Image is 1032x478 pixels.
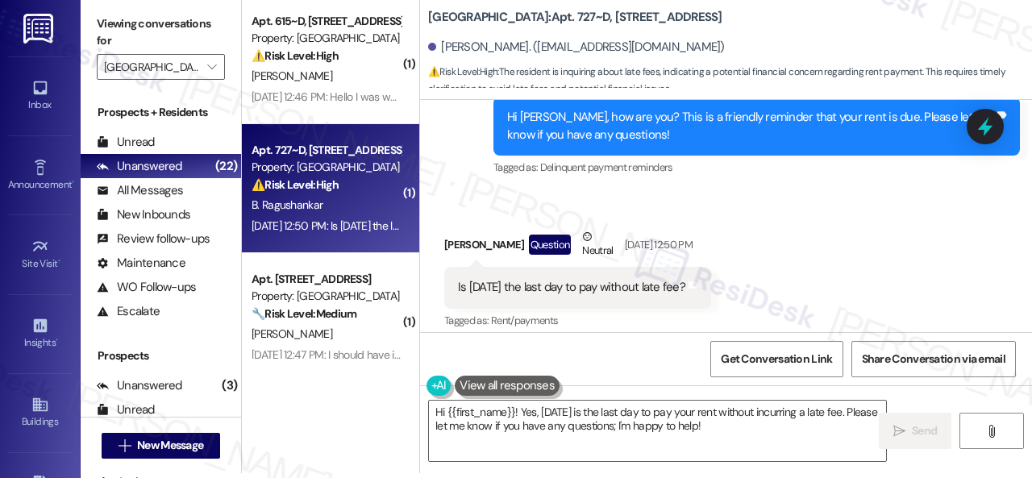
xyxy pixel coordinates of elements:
div: [PERSON_NAME] [444,228,711,268]
div: Unread [97,134,155,151]
div: [DATE] 12:46 PM: Hello I was wondering what the extra 100 dollars was for ? [252,89,601,104]
textarea: Hi {{first_name}}! Yes, [DATE] is the last day to pay your rent without incurring a late fee. Ple... [429,401,886,461]
span: : The resident is inquiring about late fees, indicating a potential financial concern regarding r... [428,64,1032,98]
div: Unanswered [97,158,182,175]
div: Question [529,235,572,255]
div: Prospects [81,347,241,364]
button: New Message [102,433,221,459]
label: Viewing conversations for [97,11,225,54]
i:  [893,425,905,438]
span: New Message [137,437,203,454]
div: Unanswered [97,377,182,394]
div: [DATE] 12:50 PM [621,236,693,253]
b: [GEOGRAPHIC_DATA]: Apt. 727~D, [STREET_ADDRESS] [428,9,722,26]
div: Property: [GEOGRAPHIC_DATA] [252,30,401,47]
a: Buildings [8,391,73,434]
span: • [72,177,74,188]
i:  [207,60,216,73]
strong: 🔧 Risk Level: Medium [252,306,356,321]
span: B. Ragushankar [252,197,322,212]
div: [PERSON_NAME]. ([EMAIL_ADDRESS][DOMAIN_NAME]) [428,39,725,56]
div: All Messages [97,182,183,199]
div: Neutral [579,228,616,262]
strong: ⚠️ Risk Level: High [428,65,497,78]
div: Apt. [STREET_ADDRESS] [252,271,401,288]
strong: ⚠️ Risk Level: High [252,48,339,63]
div: (3) [218,373,241,398]
div: Tagged as: [444,309,711,332]
a: Site Visit • [8,233,73,276]
span: • [56,335,58,346]
div: Prospects + Residents [81,104,241,121]
span: Share Conversation via email [862,351,1005,368]
div: Unread [97,401,155,418]
span: Send [912,422,937,439]
a: Inbox [8,74,73,118]
span: Rent/payments [491,314,559,327]
div: Property: [GEOGRAPHIC_DATA] [252,288,401,305]
span: • [58,256,60,267]
span: [PERSON_NAME] [252,69,332,83]
div: [DATE] 12:47 PM: I should have it paid by [DATE] [252,347,468,362]
button: Share Conversation via email [851,341,1016,377]
div: Apt. 615~D, [STREET_ADDRESS] [252,13,401,30]
a: Insights • [8,312,73,355]
div: Escalate [97,303,160,320]
i:  [985,425,997,438]
div: Tagged as: [493,156,1020,179]
div: Review follow-ups [97,231,210,247]
input: All communities [104,54,199,80]
i:  [119,439,131,452]
span: [PERSON_NAME] [252,326,332,341]
div: Apt. 727~D, [STREET_ADDRESS] [252,142,401,159]
button: Send [879,413,951,449]
span: Get Conversation Link [721,351,832,368]
div: WO Follow-ups [97,279,196,296]
div: (22) [211,154,241,179]
div: [DATE] 12:50 PM: Is [DATE] the last day to pay without late fee? [252,218,541,233]
img: ResiDesk Logo [23,14,56,44]
strong: ⚠️ Risk Level: High [252,177,339,192]
div: Property: [GEOGRAPHIC_DATA] [252,159,401,176]
span: Delinquent payment reminders [540,160,673,174]
div: Maintenance [97,255,185,272]
div: Hi [PERSON_NAME], how are you? This is a friendly reminder that your rent is due. Please let us k... [507,109,994,143]
div: Is [DATE] the last day to pay without late fee? [458,279,685,296]
div: New Inbounds [97,206,190,223]
button: Get Conversation Link [710,341,843,377]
